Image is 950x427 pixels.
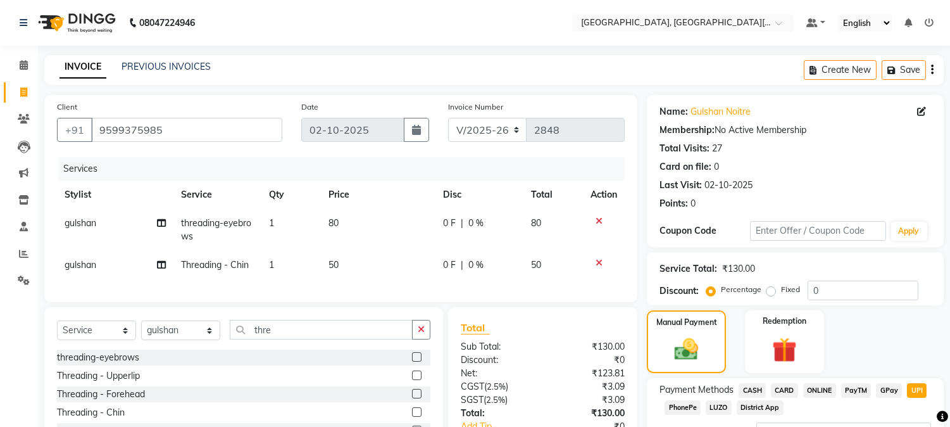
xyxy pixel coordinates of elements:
[486,395,505,405] span: 2.5%
[57,369,140,383] div: Threading - Upperlip
[714,160,719,174] div: 0
[659,179,702,192] div: Last Visit:
[461,394,484,405] span: SGST
[57,101,77,113] label: Client
[230,320,413,340] input: Search or Scan
[451,354,543,367] div: Discount:
[659,142,709,155] div: Total Visits:
[659,124,715,137] div: Membership:
[659,284,699,298] div: Discount:
[721,284,761,295] label: Percentage
[328,217,339,229] span: 80
[531,217,541,229] span: 80
[659,224,750,238] div: Coupon Code
[876,383,902,398] span: GPay
[704,179,753,192] div: 02-10-2025
[907,383,927,398] span: UPI
[659,124,931,137] div: No Active Membership
[739,383,766,398] span: CASH
[32,5,119,41] img: logo
[461,381,484,392] span: CGST
[58,157,634,181] div: Services
[765,335,804,366] img: _gift.svg
[487,381,506,392] span: 2.5%
[269,217,274,229] span: 1
[543,380,635,393] div: ₹3.09
[712,142,722,155] div: 27
[65,259,96,271] span: gulshan
[583,181,625,209] th: Action
[665,400,701,415] span: PhonePe
[804,60,877,80] button: Create New
[451,367,543,380] div: Net:
[763,315,806,327] label: Redemption
[659,383,734,397] span: Payment Methods
[65,217,96,229] span: gulshan
[57,118,92,142] button: +91
[750,221,885,241] input: Enter Offer / Coupon Code
[451,340,543,354] div: Sub Total:
[468,217,484,230] span: 0 %
[57,351,139,364] div: threading-eyebrows
[451,393,543,407] div: ( )
[891,222,927,241] button: Apply
[691,197,696,210] div: 0
[659,197,688,210] div: Points:
[269,259,274,271] span: 1
[139,5,195,41] b: 08047224946
[659,262,717,276] div: Service Total:
[659,105,688,118] div: Name:
[523,181,584,209] th: Total
[57,388,145,401] div: Threading - Forehead
[543,354,635,367] div: ₹0
[841,383,872,398] span: PayTM
[435,181,523,209] th: Disc
[722,262,755,276] div: ₹130.00
[543,367,635,380] div: ₹123.81
[691,105,751,118] a: Gulshan Noitre
[781,284,800,295] label: Fixed
[181,217,251,242] span: threading-eyebrows
[461,217,463,230] span: |
[57,406,125,419] div: Threading - Chin
[181,259,249,271] span: Threading - Chin
[443,258,456,272] span: 0 F
[531,259,541,271] span: 50
[706,400,732,415] span: LUZO
[173,181,262,209] th: Service
[328,259,339,271] span: 50
[451,407,543,420] div: Total:
[91,118,282,142] input: Search by Name/Mobile/Email/Code
[468,258,484,272] span: 0 %
[321,181,435,209] th: Price
[667,336,705,363] img: _cash.svg
[461,258,463,272] span: |
[301,101,318,113] label: Date
[882,60,926,80] button: Save
[543,393,635,407] div: ₹3.09
[543,407,635,420] div: ₹130.00
[737,400,784,415] span: District App
[543,340,635,354] div: ₹130.00
[261,181,320,209] th: Qty
[57,181,173,209] th: Stylist
[659,160,711,174] div: Card on file:
[461,321,490,335] span: Total
[122,61,211,72] a: PREVIOUS INVOICES
[656,317,717,328] label: Manual Payment
[771,383,798,398] span: CARD
[451,380,543,393] div: ( )
[443,217,456,230] span: 0 F
[59,56,106,79] a: INVOICE
[803,383,836,398] span: ONLINE
[448,101,503,113] label: Invoice Number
